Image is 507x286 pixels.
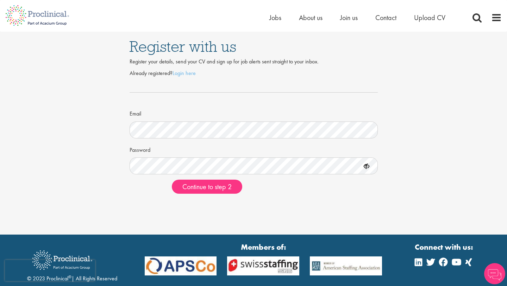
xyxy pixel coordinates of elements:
img: APSCo [222,256,305,275]
strong: Connect with us: [415,242,475,253]
strong: Members of: [145,242,382,253]
a: About us [299,13,323,22]
iframe: reCAPTCHA [5,260,95,281]
label: Password [130,144,150,154]
a: Contact [375,13,396,22]
img: APSCo [139,256,222,275]
label: Email [130,107,141,118]
span: Continue to step 2 [182,182,232,191]
a: Upload CV [414,13,445,22]
a: Jobs [269,13,281,22]
p: Already registered? [130,69,378,77]
div: Register your details, send your CV and sign up for job alerts sent straight to your inbox. [130,58,378,66]
button: Continue to step 2 [172,180,242,194]
a: Login here [173,69,196,77]
img: Proclinical Recruitment [27,245,98,275]
div: © 2023 Proclinical | All Rights Reserved [27,245,117,283]
img: Chatbot [484,263,505,284]
a: Join us [340,13,358,22]
img: APSCo [305,256,387,275]
h1: Register with us [130,39,378,54]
